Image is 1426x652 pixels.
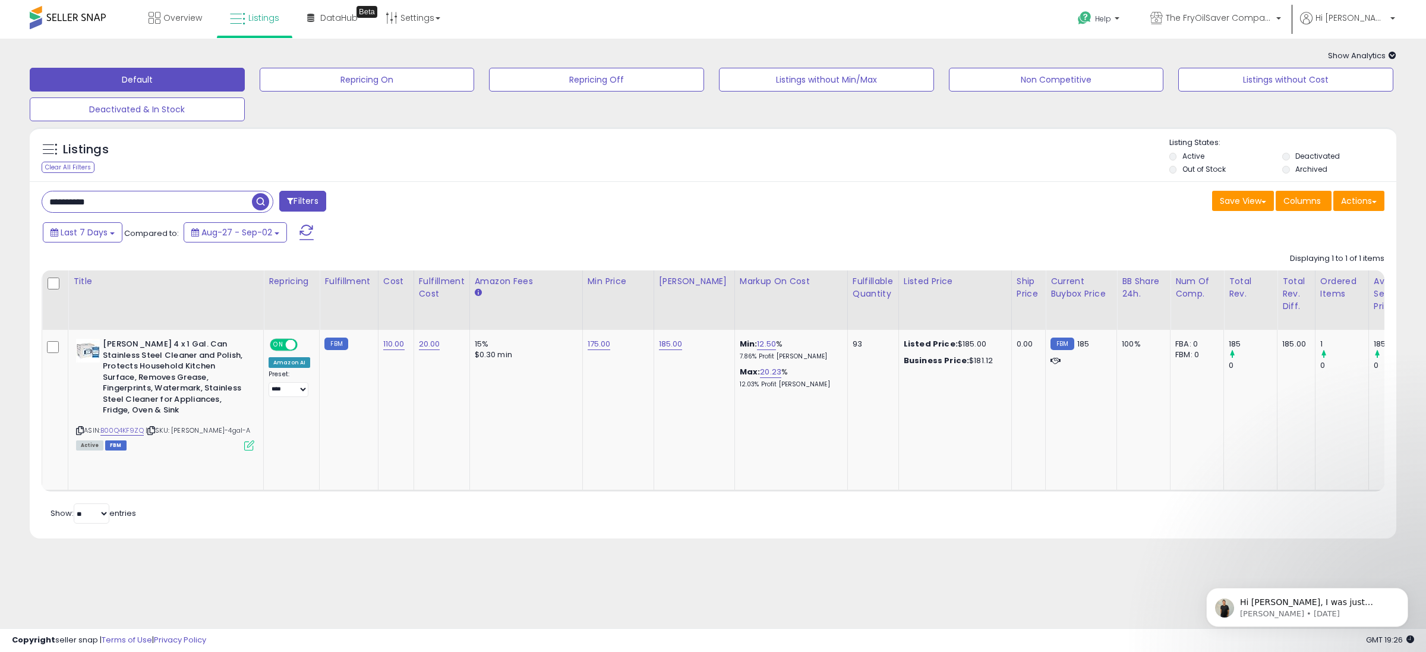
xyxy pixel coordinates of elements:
button: Filters [279,191,326,212]
div: 0 [1229,360,1277,371]
div: 0.00 [1017,339,1036,349]
label: Archived [1295,164,1327,174]
div: 185.00 [1282,339,1306,349]
img: 41IAyjmKJIL._SL40_.jpg [76,339,100,363]
span: Overview [163,12,202,24]
th: The percentage added to the cost of goods (COGS) that forms the calculator for Min & Max prices. [734,270,847,330]
span: The FryOilSaver Company [1166,12,1273,24]
label: Out of Stock [1182,164,1226,174]
div: Fulfillment [324,275,373,288]
small: FBM [1050,338,1074,350]
div: Fulfillable Quantity [853,275,894,300]
i: Get Help [1077,11,1092,26]
span: All listings currently available for purchase on Amazon [76,440,103,451]
div: Total Rev. Diff. [1282,275,1310,313]
div: Markup on Cost [740,275,843,288]
b: Max: [740,366,761,377]
b: Business Price: [904,355,969,366]
div: Ship Price [1017,275,1040,300]
p: 12.03% Profit [PERSON_NAME] [740,380,838,389]
div: Fulfillment Cost [419,275,465,300]
button: Listings without Min/Max [719,68,934,92]
h5: Listings [63,141,109,158]
div: 0 [1374,360,1422,371]
div: ASIN: [76,339,254,449]
span: Hi [PERSON_NAME] [1315,12,1387,24]
button: Repricing Off [489,68,704,92]
div: [PERSON_NAME] [659,275,730,288]
div: % [740,339,838,361]
span: Listings [248,12,279,24]
button: Actions [1333,191,1384,211]
div: Preset: [269,370,310,397]
span: Show Analytics [1328,50,1396,61]
a: Help [1068,2,1131,39]
div: Cost [383,275,409,288]
a: 20.23 [760,366,781,378]
div: FBM: 0 [1175,349,1214,360]
div: % [740,367,838,389]
button: Repricing On [260,68,475,92]
button: Listings without Cost [1178,68,1393,92]
div: 0 [1320,360,1368,371]
div: Ordered Items [1320,275,1364,300]
p: 7.86% Profit [PERSON_NAME] [740,352,838,361]
div: Tooltip anchor [356,6,377,18]
div: 185 [1229,339,1277,349]
span: DataHub [320,12,358,24]
div: Amazon AI [269,357,310,368]
div: Min Price [588,275,649,288]
button: Columns [1276,191,1332,211]
span: Show: entries [51,508,136,519]
a: 20.00 [419,338,440,350]
button: Deactivated & In Stock [30,97,245,121]
b: Listed Price: [904,338,958,349]
b: [PERSON_NAME] 4 x 1 Gal. Can Stainless Steel Cleaner and Polish, Protects Household Kitchen Surfa... [103,339,247,419]
iframe: Intercom notifications message [1188,563,1426,646]
button: Default [30,68,245,92]
div: 1 [1320,339,1368,349]
div: Listed Price [904,275,1007,288]
div: $181.12 [904,355,1002,366]
div: $185.00 [904,339,1002,349]
div: 100% [1122,339,1161,349]
span: Compared to: [124,228,179,239]
div: Amazon Fees [475,275,578,288]
span: Aug-27 - Sep-02 [201,226,272,238]
small: Amazon Fees. [475,288,482,298]
div: 15% [475,339,573,349]
div: Title [73,275,258,288]
a: 175.00 [588,338,611,350]
div: 185 [1374,339,1422,349]
button: Aug-27 - Sep-02 [184,222,287,242]
a: 110.00 [383,338,405,350]
a: Hi [PERSON_NAME] [1300,12,1395,39]
button: Non Competitive [949,68,1164,92]
small: FBM [324,338,348,350]
div: Current Buybox Price [1050,275,1112,300]
a: 12.50 [757,338,776,350]
span: Columns [1283,195,1321,207]
span: Help [1095,14,1111,24]
span: OFF [296,340,315,350]
span: 185 [1077,338,1089,349]
label: Deactivated [1295,151,1340,161]
p: Listing States: [1169,137,1397,149]
label: Active [1182,151,1204,161]
div: Total Rev. [1229,275,1272,300]
div: BB Share 24h. [1122,275,1165,300]
div: 93 [853,339,889,349]
div: Clear All Filters [42,162,94,173]
div: FBA: 0 [1175,339,1214,349]
div: Displaying 1 to 1 of 1 items [1290,253,1384,264]
span: Last 7 Days [61,226,108,238]
button: Last 7 Days [43,222,122,242]
span: ON [271,340,286,350]
div: Repricing [269,275,314,288]
span: | SKU: [PERSON_NAME]-4gal-A [146,426,251,435]
div: Avg Selling Price [1374,275,1417,313]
